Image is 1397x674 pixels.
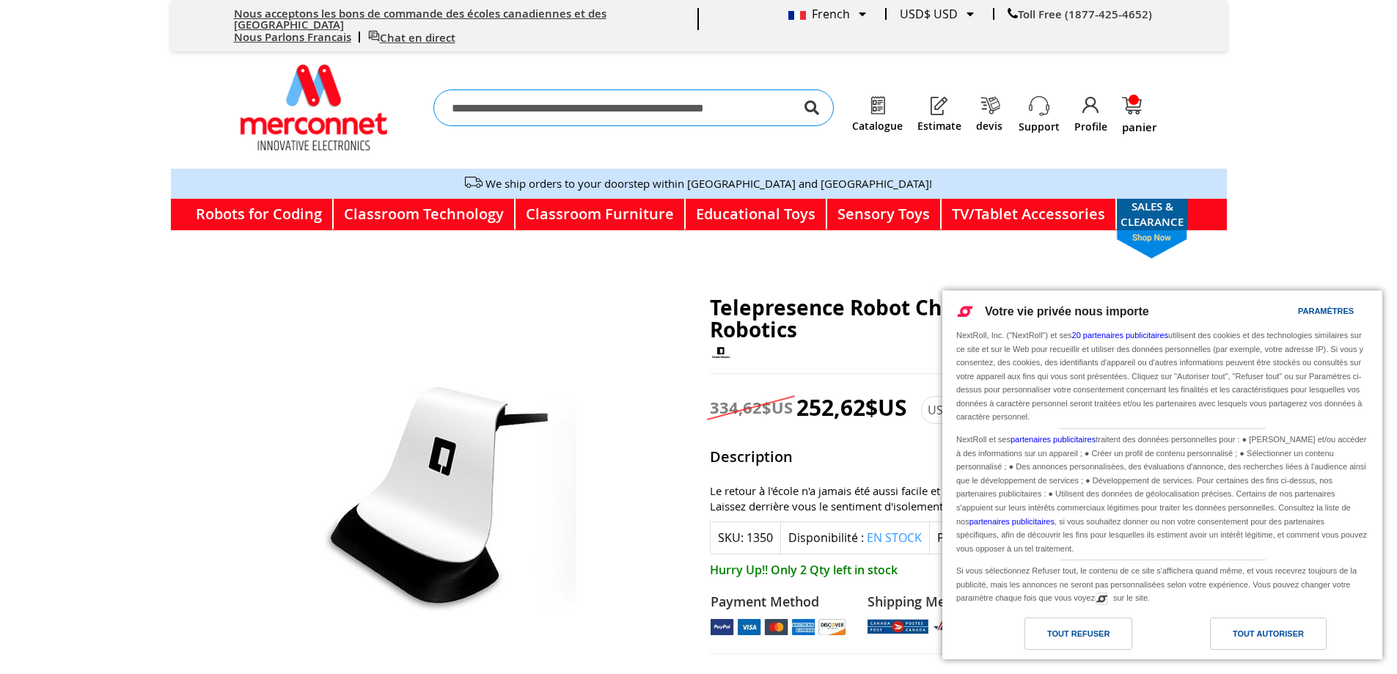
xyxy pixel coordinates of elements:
[710,293,1153,345] span: Telepresence Robot Charging Dock - Double Robotics
[368,30,380,42] img: live chat
[867,530,922,546] span: En stock
[1272,299,1308,326] a: Paramètres
[951,618,1162,657] a: Tout refuser
[900,6,931,22] span: USD$
[1298,303,1354,319] div: Paramètres
[1074,120,1107,134] a: Profile
[1122,122,1156,133] span: panier
[788,6,850,22] span: French
[985,305,1149,318] span: Votre vie privée nous importe
[804,89,819,126] button: Search
[710,562,1206,579] span: Hurry Up!! Only 2 Qty left in stock
[796,392,907,422] span: 252,62$US
[710,342,732,364] img: Double Robotics
[1081,95,1101,116] img: Profile.png
[1047,626,1110,642] div: Tout refuser
[937,530,1001,546] strong: Processing
[1011,435,1096,444] a: partenaires publicitaires
[953,560,1371,607] div: Si vous sélectionnez Refuser tout, le contenu de ce site s'affichera quand même, et vous recevrez...
[710,447,1206,472] strong: Description
[747,530,773,546] div: 1350
[1008,7,1152,22] a: Toll Free (1877-425-4652)
[241,65,387,150] a: store logo
[686,199,827,230] a: Educational Toys
[1110,230,1195,259] span: shop now
[827,199,942,230] a: Sensory Toys
[1019,120,1060,134] a: Support
[788,530,864,546] label: Disponibilité :
[934,6,958,22] span: USD
[868,95,888,116] img: Catalogue
[969,517,1055,526] a: partenaires publicitaires
[788,11,806,20] img: French.png
[234,6,606,32] a: Nous acceptons les bons de commande des écoles canadiennes et des [GEOGRAPHIC_DATA]
[929,95,950,116] img: Estimate
[928,402,958,418] span: USD$
[485,176,932,191] a: We ship orders to your doorstep within [GEOGRAPHIC_DATA] and [GEOGRAPHIC_DATA]!
[953,327,1371,425] div: NextRoll, Inc. ("NextRoll") et ses utilisent des cookies et des technologies similaires sur ce si...
[1162,618,1374,657] a: Tout autoriser
[942,199,1117,230] a: TV/Tablet Accessories
[1072,331,1168,340] a: 20 partenaires publicitaires
[516,199,686,230] a: Classroom Furniture
[711,593,846,612] strong: Payment Method
[186,199,334,230] a: Robots for Coding
[368,30,455,45] a: Chat en direct
[718,530,744,546] strong: SKU
[868,593,1073,612] strong: Shipping Method
[710,396,793,419] span: 334,62$US
[710,353,732,367] a: Double Robotics
[953,429,1371,557] div: NextRoll et ses traitent des données personnelles pour : ● [PERSON_NAME] et/ou accéder à des info...
[780,521,930,554] div: Disponibilité
[1122,97,1156,133] a: panier
[710,483,1206,514] div: Le retour à l'école n'a jamais été aussi facile et abordable avec le robot de téléprésence double...
[1233,626,1304,642] div: Tout autoriser
[917,120,961,132] a: Estimate
[234,29,351,45] a: Nous Parlons Francais
[852,120,903,132] a: Catalogue
[334,199,516,230] a: Classroom Technology
[1117,199,1188,230] a: SALES & CLEARANCEshop now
